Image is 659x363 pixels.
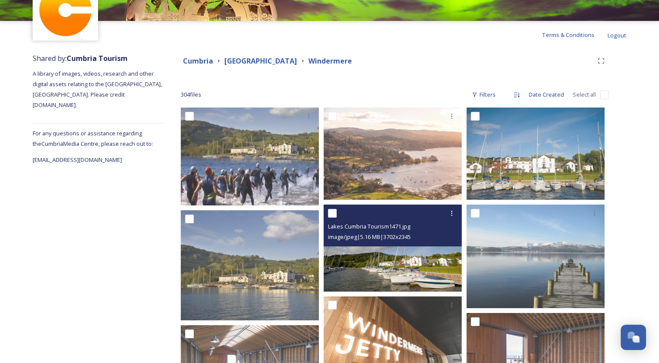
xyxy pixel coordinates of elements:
span: Lakes Cumbria Tourism1471.jpg [328,222,410,230]
span: Select all [573,91,596,99]
span: Shared by: [33,54,128,63]
span: image/jpeg | 5.16 MB | 3702 x 2345 [328,233,411,241]
span: Logout [608,31,626,39]
img: Windermere-sunrise--6.jpg [324,108,462,199]
span: [EMAIL_ADDRESS][DOMAIN_NAME] [33,156,122,164]
span: A library of images, videos, research and other digital assets relating to the [GEOGRAPHIC_DATA],... [33,70,163,109]
img: Windermere Low Wood Jetty.JPG [466,205,605,308]
img: Lakes Cumbria Tourism1424.jpg [181,108,319,205]
img: Lakes Cumbria Tourism1477.jpg [466,108,605,200]
strong: Cumbria Tourism [67,54,128,63]
span: For any questions or assistance regarding the Cumbria Media Centre, please reach out to: [33,129,153,148]
strong: Cumbria [183,56,213,66]
button: Open Chat [621,325,646,350]
div: Filters [467,86,500,103]
img: Lakes Cumbria Tourism1420.jpg [181,210,319,320]
strong: [GEOGRAPHIC_DATA] [224,56,297,66]
strong: Windermere [308,56,352,66]
img: Lakes Cumbria Tourism1471.jpg [324,205,462,292]
div: Date Created [524,86,568,103]
span: 304 file s [181,91,201,99]
a: Terms & Conditions [542,30,608,40]
span: Terms & Conditions [542,31,595,39]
